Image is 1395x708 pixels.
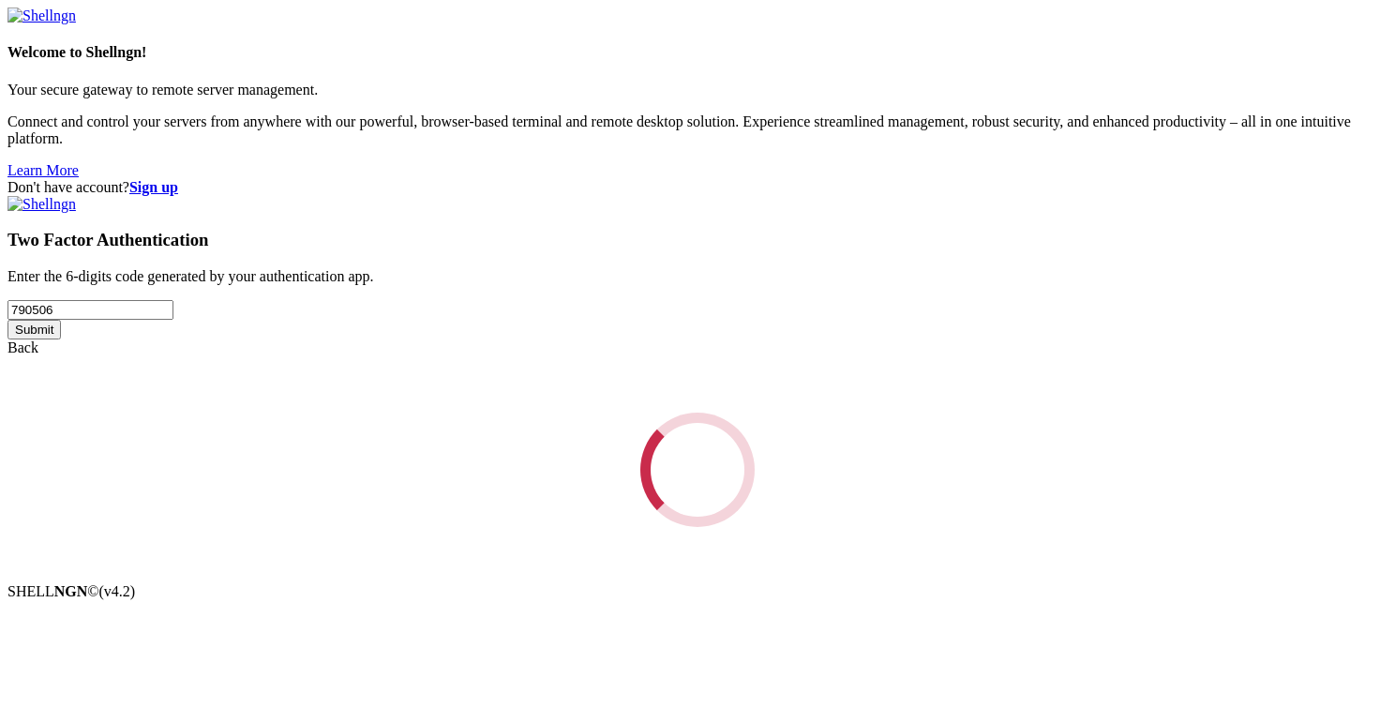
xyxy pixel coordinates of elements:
[54,583,88,599] b: NGN
[640,413,755,527] div: Loading...
[7,268,1387,285] p: Enter the 6-digits code generated by your authentication app.
[7,320,61,339] input: Submit
[7,8,76,24] img: Shellngn
[129,179,178,195] a: Sign up
[7,82,1387,98] p: Your secure gateway to remote server management.
[7,162,79,178] a: Learn More
[7,583,135,599] span: SHELL ©
[7,339,38,355] a: Back
[7,196,76,213] img: Shellngn
[7,300,173,320] input: Two factor code
[7,179,1387,196] div: Don't have account?
[7,113,1387,147] p: Connect and control your servers from anywhere with our powerful, browser-based terminal and remo...
[99,583,136,599] span: 4.2.0
[7,44,1387,61] h4: Welcome to Shellngn!
[7,230,1387,250] h3: Two Factor Authentication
